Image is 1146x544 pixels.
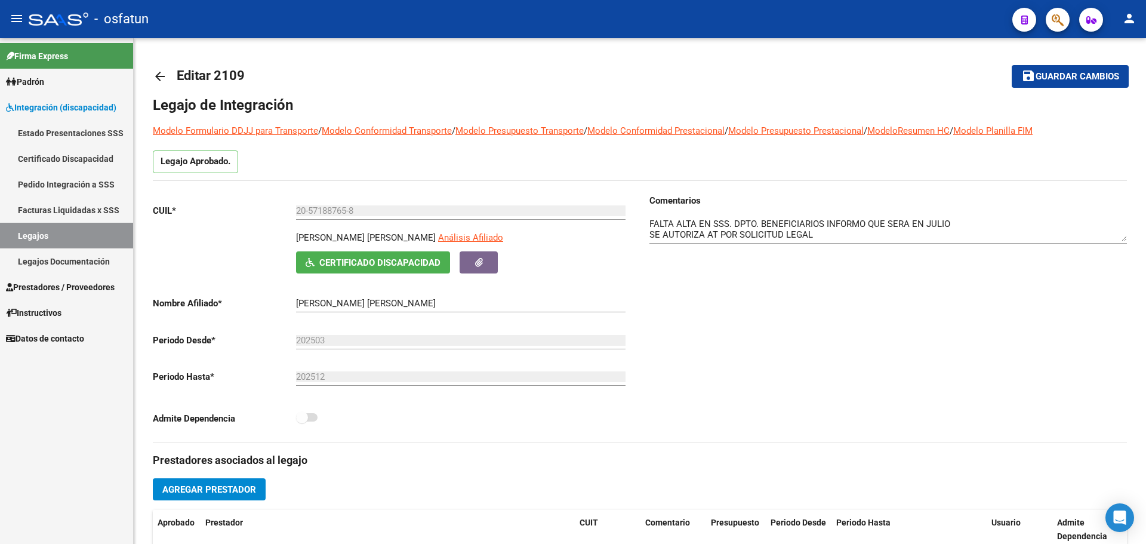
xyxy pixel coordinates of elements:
span: Presupuesto [711,518,759,527]
p: Periodo Hasta [153,370,296,383]
div: Open Intercom Messenger [1105,503,1134,532]
a: Modelo Formulario DDJJ para Transporte [153,125,318,136]
span: Editar 2109 [177,68,245,83]
p: CUIL [153,204,296,217]
span: Agregar Prestador [162,484,256,495]
span: Periodo Desde [771,518,826,527]
span: Certificado Discapacidad [319,257,440,268]
span: Firma Express [6,50,68,63]
h3: Comentarios [649,194,1127,207]
p: Nombre Afiliado [153,297,296,310]
a: ModeloResumen HC [867,125,950,136]
span: Datos de contacto [6,332,84,345]
span: Instructivos [6,306,61,319]
h3: Prestadores asociados al legajo [153,452,1127,469]
p: Legajo Aprobado. [153,150,238,173]
mat-icon: arrow_back [153,69,167,84]
p: Admite Dependencia [153,412,296,425]
mat-icon: person [1122,11,1136,26]
span: Usuario [991,518,1021,527]
span: - osfatun [94,6,149,32]
span: Guardar cambios [1036,72,1119,82]
a: Modelo Planilla FIM [953,125,1033,136]
button: Certificado Discapacidad [296,251,450,273]
a: Modelo Presupuesto Transporte [455,125,584,136]
button: Agregar Prestador [153,478,266,500]
p: Periodo Desde [153,334,296,347]
mat-icon: menu [10,11,24,26]
a: Modelo Presupuesto Prestacional [728,125,864,136]
mat-icon: save [1021,69,1036,83]
span: Admite Dependencia [1057,518,1107,541]
span: Padrón [6,75,44,88]
h1: Legajo de Integración [153,96,1127,115]
span: Prestador [205,518,243,527]
p: [PERSON_NAME] [PERSON_NAME] [296,231,436,244]
span: Aprobado [158,518,195,527]
span: Integración (discapacidad) [6,101,116,114]
span: Comentario [645,518,690,527]
span: Periodo Hasta [836,518,891,527]
span: Prestadores / Proveedores [6,281,115,294]
span: CUIT [580,518,598,527]
a: Modelo Conformidad Transporte [322,125,452,136]
span: Análisis Afiliado [438,232,503,243]
button: Guardar cambios [1012,65,1129,87]
a: Modelo Conformidad Prestacional [587,125,725,136]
